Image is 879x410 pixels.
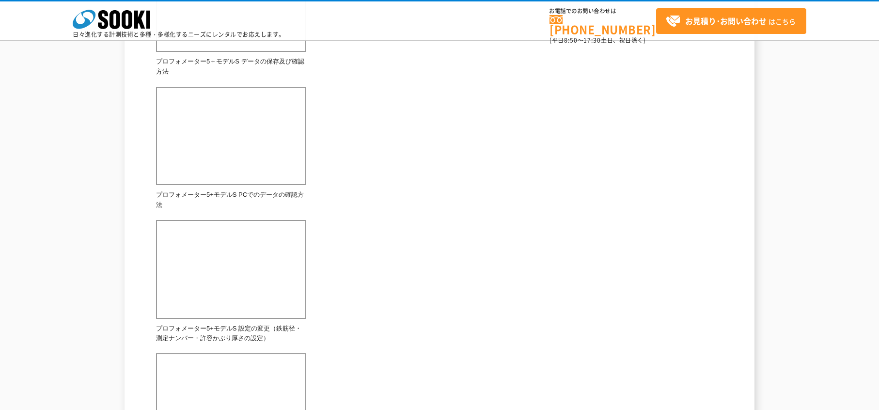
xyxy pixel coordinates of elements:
a: お見積り･お問い合わせはこちら [656,8,806,34]
p: 日々進化する計測技術と多種・多様化するニーズにレンタルでお応えします。 [73,32,285,37]
span: お電話でのお問い合わせは [549,8,656,14]
span: はこちら [666,14,796,29]
span: (平日 ～ 土日、祝日除く) [549,36,645,45]
p: プロフォメーター5+モデルS PCでのデータの確認方法 [156,190,306,210]
p: プロフォメーター5＋モデルS データの保存及び確認方法 [156,57,306,77]
p: プロフォメーター5+モデルS 設定の変更（鉄筋径・測定ナンバー・許容かぶり厚さの設定） [156,324,306,344]
span: 17:30 [583,36,601,45]
span: 8:50 [564,36,578,45]
strong: お見積り･お問い合わせ [685,15,767,27]
a: [PHONE_NUMBER] [549,15,656,35]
